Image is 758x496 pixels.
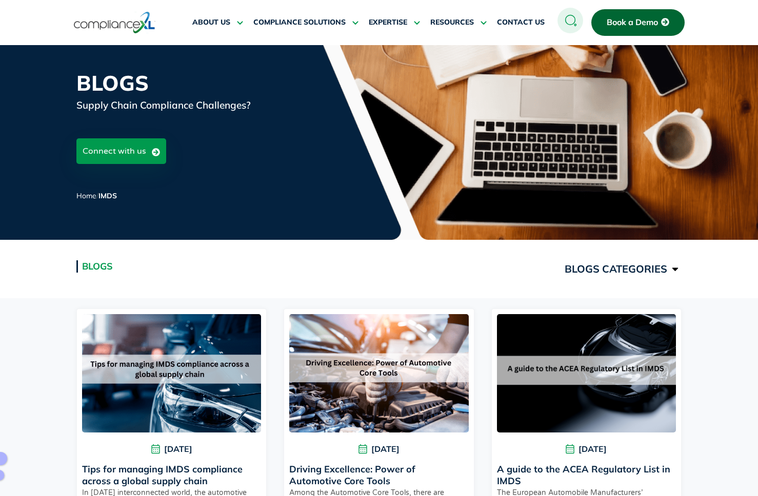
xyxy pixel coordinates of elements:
span: [DATE] [82,443,261,456]
a: Driving Excellence: Power of Automotive Core Tools [289,463,415,487]
span: IMDS [98,191,117,200]
a: Book a Demo [591,9,685,36]
a: CONTACT US [497,10,545,35]
a: Home [76,191,96,200]
h2: Blogs [82,260,374,273]
span: CONTACT US [497,18,545,27]
span: Book a Demo [607,18,658,27]
span: [DATE] [497,443,676,456]
a: COMPLIANCE SOLUTIONS [253,10,358,35]
a: A guide to the ACEA Regulatory List in IMDS [497,463,670,487]
a: EXPERTISE [369,10,420,35]
a: Tips for managing IMDS compliance across a global supply chain [82,463,243,487]
span: ABOUT US [192,18,230,27]
a: BLOGS CATEGORIES [558,255,687,283]
span: EXPERTISE [369,18,407,27]
span: [DATE] [289,443,468,456]
a: RESOURCES [430,10,487,35]
span: COMPLIANCE SOLUTIONS [253,18,346,27]
a: Connect with us [76,138,166,164]
div: Supply Chain Compliance Challenges? [76,98,682,113]
a: ABOUT US [192,10,243,35]
h1: Blogs [76,68,682,98]
span: RESOURCES [430,18,474,27]
img: logo-one.svg [74,11,155,34]
span: Connect with us [83,147,146,158]
span: / [76,191,117,200]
